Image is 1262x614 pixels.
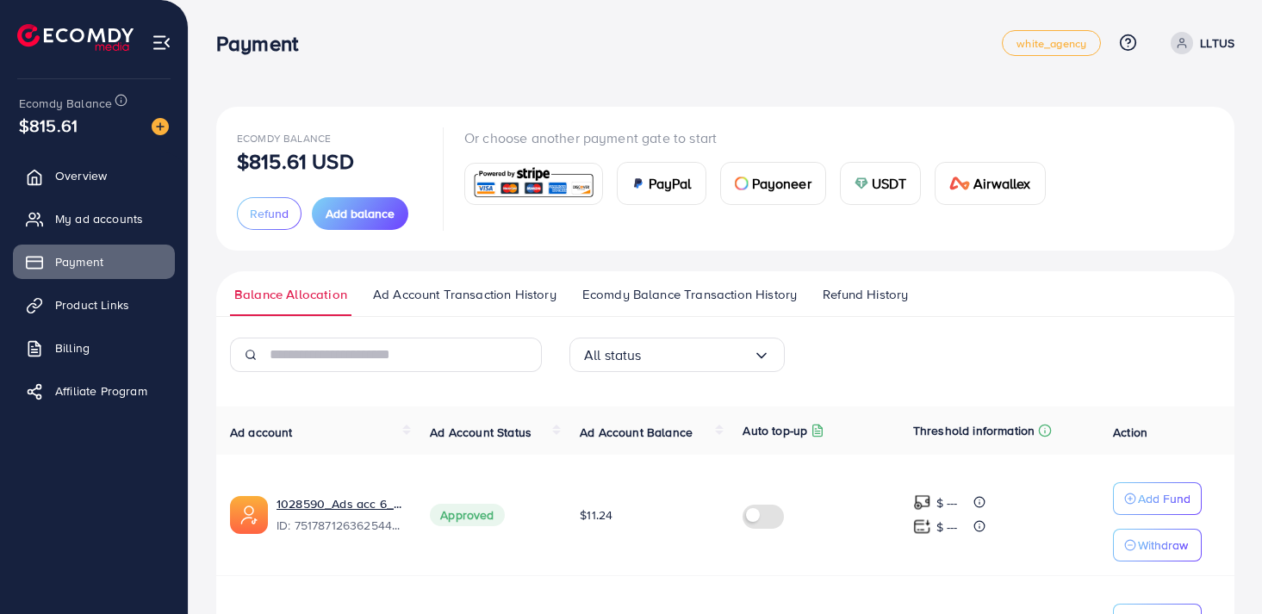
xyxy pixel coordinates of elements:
[1138,488,1191,509] p: Add Fund
[250,205,289,222] span: Refund
[949,177,970,190] img: card
[617,162,706,205] a: cardPayPal
[237,131,331,146] span: Ecomdy Balance
[1189,536,1249,601] iframe: Chat
[13,202,175,236] a: My ad accounts
[649,173,692,194] span: PayPal
[230,424,293,441] span: Ad account
[1164,32,1234,54] a: LLTUS
[720,162,826,205] a: cardPayoneer
[277,495,402,535] div: <span class='underline'>1028590_Ads acc 6_1750390915755</span></br>7517871263625445383
[13,374,175,408] a: Affiliate Program
[13,245,175,279] a: Payment
[152,118,169,135] img: image
[569,338,785,372] div: Search for option
[312,197,408,230] button: Add balance
[326,205,395,222] span: Add balance
[580,424,693,441] span: Ad Account Balance
[752,173,811,194] span: Payoneer
[936,517,958,537] p: $ ---
[430,504,504,526] span: Approved
[55,167,107,184] span: Overview
[13,288,175,322] a: Product Links
[1002,30,1101,56] a: white_agency
[840,162,922,205] a: cardUSDT
[913,518,931,536] img: top-up amount
[582,285,797,304] span: Ecomdy Balance Transaction History
[743,420,807,441] p: Auto top-up
[464,127,1060,148] p: Or choose another payment gate to start
[1138,535,1188,555] p: Withdraw
[237,151,354,171] p: $815.61 USD
[277,495,402,512] a: 1028590_Ads acc 6_1750390915755
[55,382,147,400] span: Affiliate Program
[1113,424,1147,441] span: Action
[152,33,171,53] img: menu
[855,177,868,190] img: card
[55,339,90,357] span: Billing
[1113,482,1202,515] button: Add Fund
[13,331,175,365] a: Billing
[277,517,402,534] span: ID: 7517871263625445383
[55,296,129,313] span: Product Links
[913,420,1035,441] p: Threshold information
[19,113,78,138] span: $815.61
[1200,33,1234,53] p: LLTUS
[735,177,749,190] img: card
[823,285,908,304] span: Refund History
[464,163,603,205] a: card
[55,210,143,227] span: My ad accounts
[1113,529,1202,561] button: Withdraw
[470,165,597,202] img: card
[237,197,302,230] button: Refund
[642,342,753,369] input: Search for option
[913,493,931,512] img: top-up amount
[430,424,532,441] span: Ad Account Status
[580,506,612,524] span: $11.24
[936,493,958,513] p: $ ---
[935,162,1045,205] a: cardAirwallex
[1016,38,1086,49] span: white_agency
[973,173,1030,194] span: Airwallex
[19,95,112,112] span: Ecomdy Balance
[55,253,103,270] span: Payment
[17,24,134,51] img: logo
[230,496,268,534] img: ic-ads-acc.e4c84228.svg
[216,31,312,56] h3: Payment
[872,173,907,194] span: USDT
[584,342,642,369] span: All status
[373,285,556,304] span: Ad Account Transaction History
[234,285,347,304] span: Balance Allocation
[13,158,175,193] a: Overview
[631,177,645,190] img: card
